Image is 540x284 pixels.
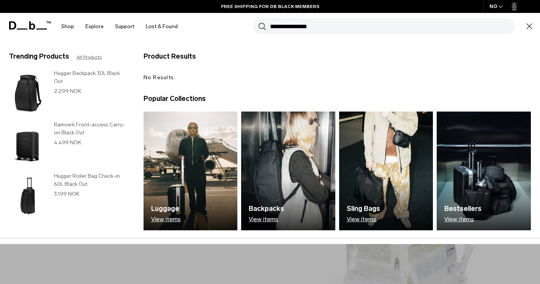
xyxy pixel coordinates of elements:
[444,204,482,214] h3: Bestsellers
[241,112,335,230] img: Db
[144,51,337,62] h3: Product Results
[55,13,183,40] nav: Main Navigation
[54,69,128,85] h3: Hugger Backpack 30L Black Out
[339,112,433,230] img: Db
[437,112,531,230] a: Db Bestsellers View items
[151,216,181,223] p: View items
[54,139,81,146] span: 4.499 NOK
[144,112,238,230] img: Db
[77,54,102,61] a: All Products
[9,69,46,117] img: Hugger Backpack 30L Black Out
[144,74,174,81] span: No Results
[54,121,128,137] h3: Ramverk Front-access Carry-on Black Out
[115,13,134,40] a: Support
[146,13,178,40] a: Lost & Found
[9,121,46,168] img: Ramverk Front-access Carry-on Black Out
[144,94,206,104] h3: Popular Collections
[144,112,238,230] a: Db Luggage View items
[54,191,79,197] span: 3.199 NOK
[437,112,531,230] img: Db
[9,172,46,220] img: Hugger Roller Bag Check-in 60L Black Out
[54,88,81,94] span: 2.299 NOK
[249,204,284,214] h3: Backpacks
[54,172,128,188] h3: Hugger Roller Bag Check-in 60L Black Out
[61,13,74,40] a: Shop
[221,3,319,10] a: FREE SHIPPING FOR DB BLACK MEMBERS
[347,204,380,214] h3: Sling Bags
[241,112,335,230] a: Db Backpacks View items
[9,69,128,117] a: Hugger Backpack 30L Black Out Hugger Backpack 30L Black Out 2.299 NOK
[9,121,128,168] a: Ramverk Front-access Carry-on Black Out Ramverk Front-access Carry-on Black Out 4.499 NOK
[444,216,482,223] p: View items
[339,112,433,230] a: Db Sling Bags View items
[85,13,104,40] a: Explore
[249,216,284,223] p: View items
[151,204,181,214] h3: Luggage
[9,51,69,62] h3: Trending Products
[347,216,380,223] p: View items
[9,172,128,220] a: Hugger Roller Bag Check-in 60L Black Out Hugger Roller Bag Check-in 60L Black Out 3.199 NOK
